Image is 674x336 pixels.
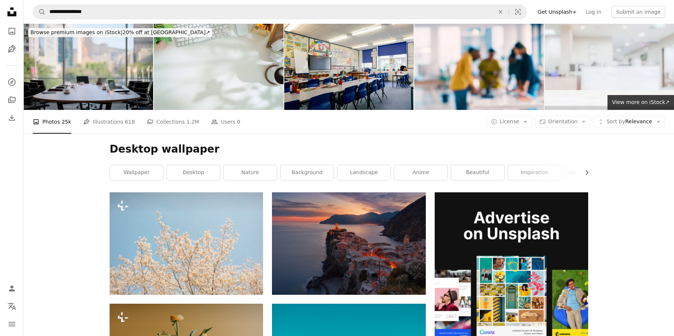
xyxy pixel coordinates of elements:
a: beautiful [451,165,504,180]
span: Orientation [548,118,577,124]
a: landscape [337,165,391,180]
span: View more on iStock ↗ [612,99,670,105]
img: Empty Classroom [284,24,414,110]
button: Clear [492,5,509,19]
a: wallpaper [110,165,163,180]
span: License [500,118,519,124]
a: Log in [581,6,606,18]
a: Users 0 [211,110,240,134]
span: Sort by [606,118,625,124]
a: Browse premium images on iStock|20% off at [GEOGRAPHIC_DATA]↗ [24,24,217,42]
span: 0 [237,118,240,126]
a: Collections [4,92,19,107]
a: Illustrations [4,42,19,56]
a: Illustrations 618 [83,110,135,134]
span: Relevance [606,118,652,125]
button: Submit an image [612,6,665,18]
a: View more on iStock↗ [607,95,674,110]
a: Explore [4,75,19,89]
a: Get Unsplash+ [533,6,581,18]
button: Menu [4,317,19,332]
button: scroll list to the right [580,165,588,180]
button: Sort byRelevance [593,116,665,128]
button: Search Unsplash [33,5,46,19]
img: aerial view of village on mountain cliff during orange sunset [272,192,425,294]
a: desktop [167,165,220,180]
button: Orientation [535,116,590,128]
a: Download History [4,110,19,125]
a: Collections 1.2M [147,110,199,134]
a: anime [394,165,447,180]
button: License [487,116,532,128]
a: nature [224,165,277,180]
span: 618 [125,118,135,126]
img: Blur, meeting and employees for discussion in office, working and job for creative career. People... [414,24,544,110]
a: Log in / Sign up [4,281,19,296]
button: Language [4,299,19,314]
span: 1.2M [187,118,199,126]
a: background [281,165,334,180]
a: inspiration [508,165,561,180]
img: Chairs, table and technology in empty boardroom of corporate office for meeting with window view.... [24,24,153,110]
a: Photos [4,24,19,39]
img: Marble table top with blur hospital clinic medical interior background [545,24,674,110]
button: Visual search [509,5,527,19]
a: a tree with white flowers against a blue sky [110,240,263,247]
h1: Desktop wallpaper [110,143,588,156]
img: Top view white office desk with keyboard, coffee cup, headphone and stationery. [154,24,283,110]
span: Browse premium images on iStock | [30,29,122,35]
span: 20% off at [GEOGRAPHIC_DATA] ↗ [30,29,210,35]
a: desktop background [565,165,618,180]
img: a tree with white flowers against a blue sky [110,192,263,294]
a: aerial view of village on mountain cliff during orange sunset [272,240,425,247]
form: Find visuals sitewide [33,4,527,19]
